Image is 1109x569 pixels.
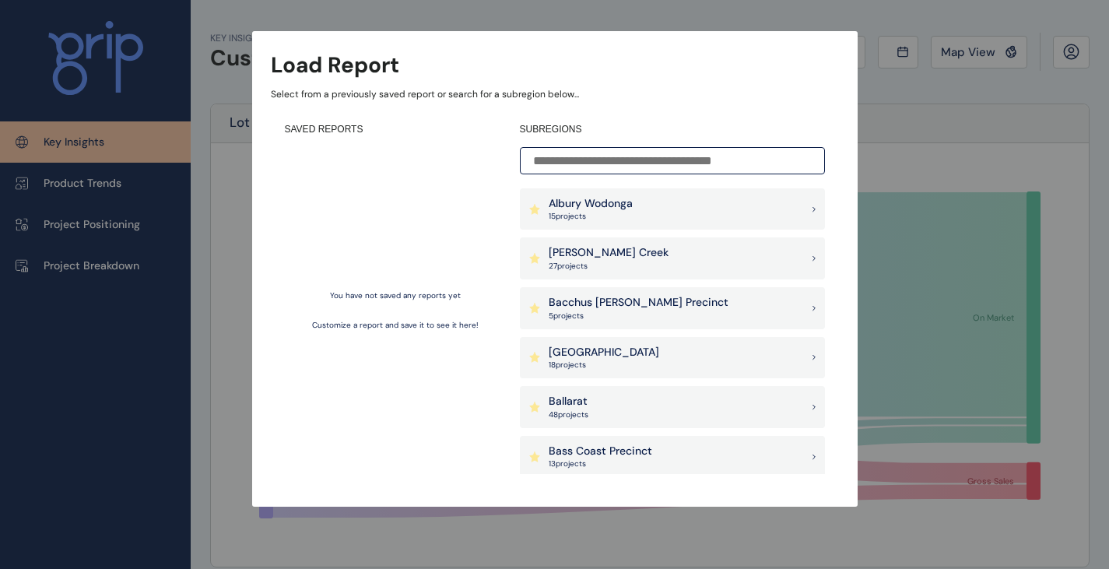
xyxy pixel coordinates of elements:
[549,394,588,409] p: Ballarat
[549,458,652,469] p: 13 project s
[549,245,669,261] p: [PERSON_NAME] Creek
[549,311,728,321] p: 5 project s
[520,123,825,136] h4: SUBREGIONS
[549,409,588,420] p: 48 project s
[549,211,633,222] p: 15 project s
[271,50,399,80] h3: Load Report
[312,320,479,331] p: Customize a report and save it to see it here!
[549,360,659,371] p: 18 project s
[330,290,461,301] p: You have not saved any reports yet
[549,261,669,272] p: 27 project s
[549,196,633,212] p: Albury Wodonga
[285,123,506,136] h4: SAVED REPORTS
[271,88,839,101] p: Select from a previously saved report or search for a subregion below...
[549,444,652,459] p: Bass Coast Precinct
[549,345,659,360] p: [GEOGRAPHIC_DATA]
[549,295,728,311] p: Bacchus [PERSON_NAME] Precinct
